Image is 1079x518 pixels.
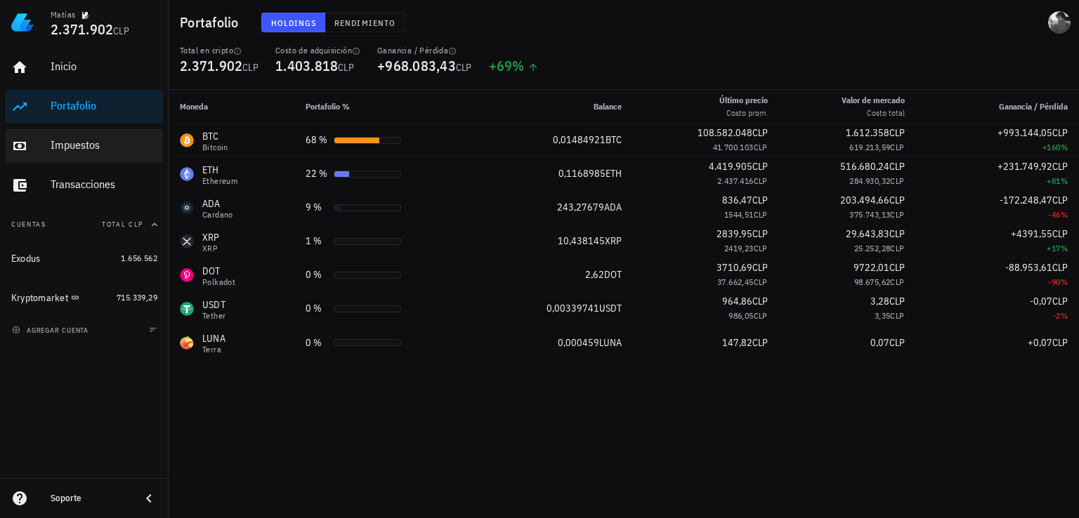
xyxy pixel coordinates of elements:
[870,336,889,349] span: 0,07
[558,336,599,349] span: 0,000459
[270,18,317,28] span: Holdings
[202,129,228,143] div: BTC
[1052,227,1068,240] span: CLP
[717,175,754,186] span: 2.437.416
[889,336,905,349] span: CLP
[180,201,194,215] div: ADA-icon
[180,234,194,248] div: XRP-icon
[752,336,768,349] span: CLP
[180,167,194,181] div: ETH-icon
[202,244,220,253] div: XRP
[927,275,1068,289] div: -90
[51,178,157,191] div: Transacciones
[1030,295,1052,307] span: -0,07
[102,220,143,229] span: Total CLP
[456,61,472,74] span: CLP
[1052,295,1068,307] span: CLP
[717,261,752,274] span: 3710,69
[890,175,904,186] span: CLP
[169,90,294,124] th: Moneda
[51,99,157,112] div: Portafolio
[557,201,604,213] span: 243,27679
[927,241,1068,255] div: +17
[306,166,328,181] div: 22 %
[8,323,95,337] button: agregar cuenta
[998,160,1052,173] span: +231.749,92
[242,61,259,74] span: CLP
[180,302,194,316] div: USDT-icon
[1061,243,1068,253] span: %
[202,298,225,312] div: USDT
[999,101,1068,112] span: Ganancia / Pérdida
[306,234,328,248] div: 1 %
[709,160,752,173] span: 4.419.905
[1052,336,1068,349] span: CLP
[606,167,622,180] span: ETH
[604,201,622,213] span: ADA
[889,261,905,274] span: CLP
[754,175,768,186] span: CLP
[306,200,328,215] div: 9 %
[754,310,768,321] span: CLP
[202,331,225,345] div: LUNA
[890,243,904,253] span: CLP
[717,227,752,240] span: 2839,95
[719,94,768,107] div: Último precio
[1005,261,1052,274] span: -88.953,61
[113,25,129,37] span: CLP
[594,101,622,112] span: Balance
[489,59,539,73] div: +69
[890,209,904,220] span: CLP
[1061,175,1068,186] span: %
[1061,277,1068,287] span: %
[51,9,75,20] div: Matías
[752,160,768,173] span: CLP
[553,133,606,146] span: 0,01484921
[1048,11,1071,34] div: avatar
[724,243,754,253] span: 2419,23
[51,493,129,504] div: Soporte
[889,160,905,173] span: CLP
[180,11,244,34] h1: Portafolio
[849,209,890,220] span: 375.743,13
[752,194,768,206] span: CLP
[842,94,905,107] div: Valor de mercado
[11,253,41,265] div: Exodus
[6,208,163,241] button: CuentasTotal CLP
[202,211,233,219] div: Cardano
[754,142,768,152] span: CLP
[6,241,163,275] a: Exodus 1.656.562
[306,133,328,147] div: 68 %
[1028,336,1052,349] span: +0,07
[698,126,752,139] span: 108.582.048
[752,126,768,139] span: CLP
[11,292,68,304] div: Kryptomarket
[558,234,605,247] span: 10,438145
[558,167,606,180] span: 0,1168985
[606,133,622,146] span: BTC
[927,309,1068,323] div: -2
[325,13,405,32] button: Rendimiento
[585,268,604,281] span: 2,62
[202,143,228,152] div: Bitcoin
[754,243,768,253] span: CLP
[512,56,524,75] span: %
[51,138,157,152] div: Impuestos
[840,194,889,206] span: 203.494,66
[15,326,89,335] span: agregar cuenta
[180,133,194,147] div: BTC-icon
[849,142,890,152] span: 619.213,59
[180,45,259,56] div: Total en cripto
[927,174,1068,188] div: +81
[854,243,891,253] span: 25.252,28
[275,45,360,56] div: Costo de adquisición
[306,336,328,350] div: 0 %
[849,175,890,186] span: 284.930,32
[180,336,194,350] div: LUNA-icon
[1061,209,1068,220] span: %
[717,277,754,287] span: 37.662,45
[6,281,163,314] a: Kryptomarket 715.339,29
[754,277,768,287] span: CLP
[870,295,889,307] span: 3,28
[719,107,768,119] div: Costo prom.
